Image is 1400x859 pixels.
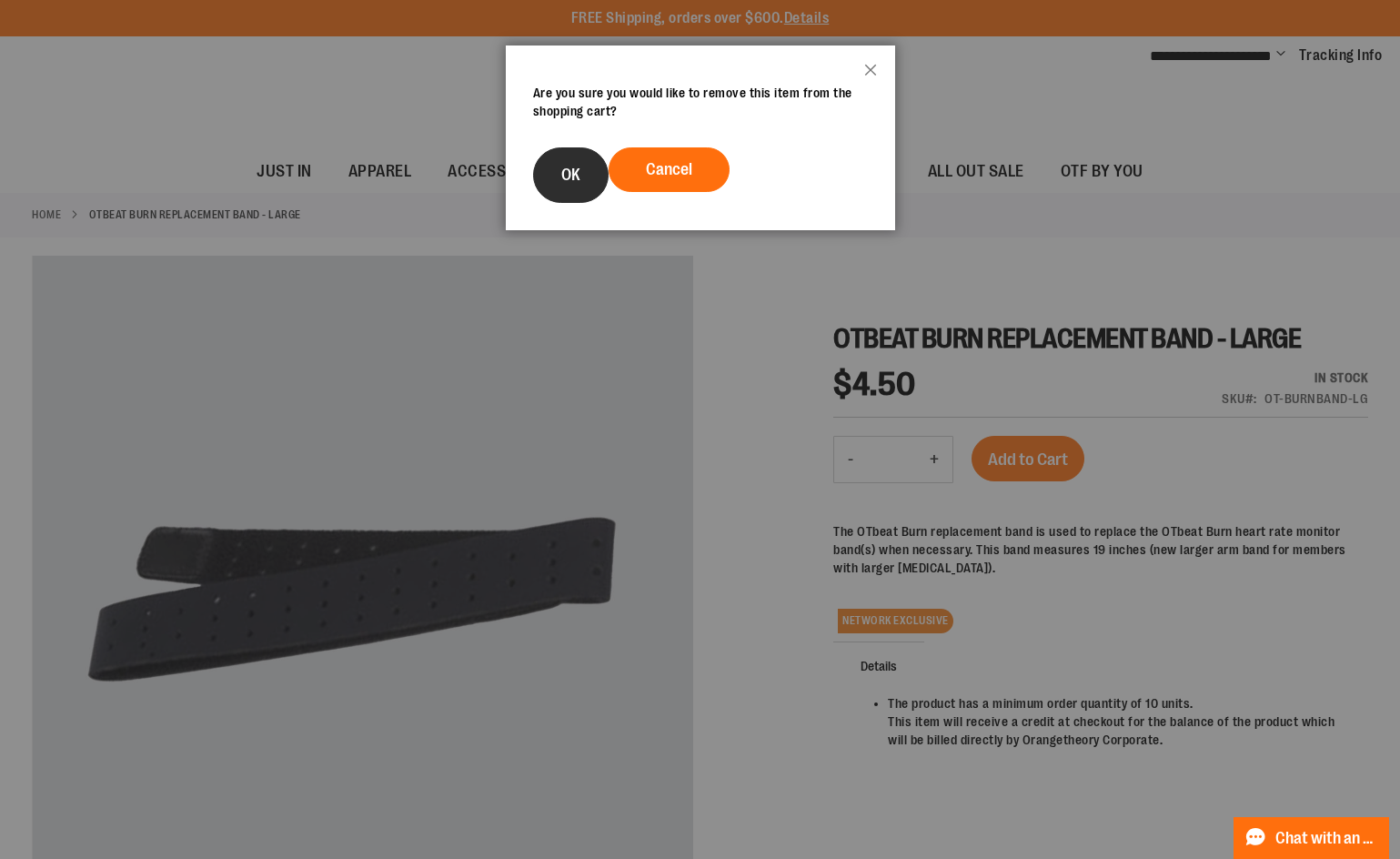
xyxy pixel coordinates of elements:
span: Cancel [646,160,692,178]
button: Cancel [609,147,730,192]
button: OK [533,147,609,203]
div: Are you sure you would like to remove this item from the shopping cart? [533,84,868,120]
span: OK [561,166,580,184]
button: Chat with an Expert [1234,817,1390,859]
span: Chat with an Expert [1275,830,1378,847]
